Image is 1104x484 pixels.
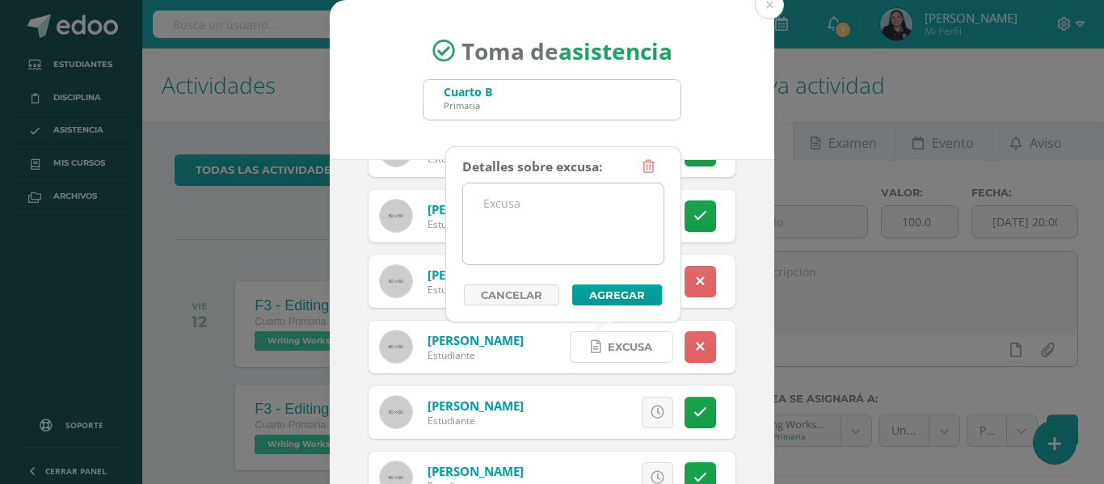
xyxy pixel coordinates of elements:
div: Estudiante [428,348,524,362]
div: Detalles sobre excusa: [462,151,602,183]
span: Excusa [608,332,652,362]
input: Busca un grado o sección aquí... [423,80,681,120]
img: 60x60 [380,330,412,363]
img: 60x60 [380,396,412,428]
div: Primaria [444,99,492,112]
img: 60x60 [380,200,412,232]
a: Excusa [570,331,673,363]
div: Estudiante [428,414,524,427]
div: Estudiante [428,283,524,297]
a: [PERSON_NAME] [428,463,524,479]
button: Agregar [572,284,662,305]
a: Cancelar [464,284,559,305]
strong: asistencia [558,36,672,66]
div: Cuarto B [444,84,492,99]
a: [PERSON_NAME] De, [PERSON_NAME] [428,201,646,217]
img: 60x60 [380,265,412,297]
div: Estudiante [428,217,622,231]
a: [PERSON_NAME] [428,332,524,348]
a: [PERSON_NAME] [428,398,524,414]
span: Toma de [461,36,672,66]
a: [PERSON_NAME] [428,267,524,283]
